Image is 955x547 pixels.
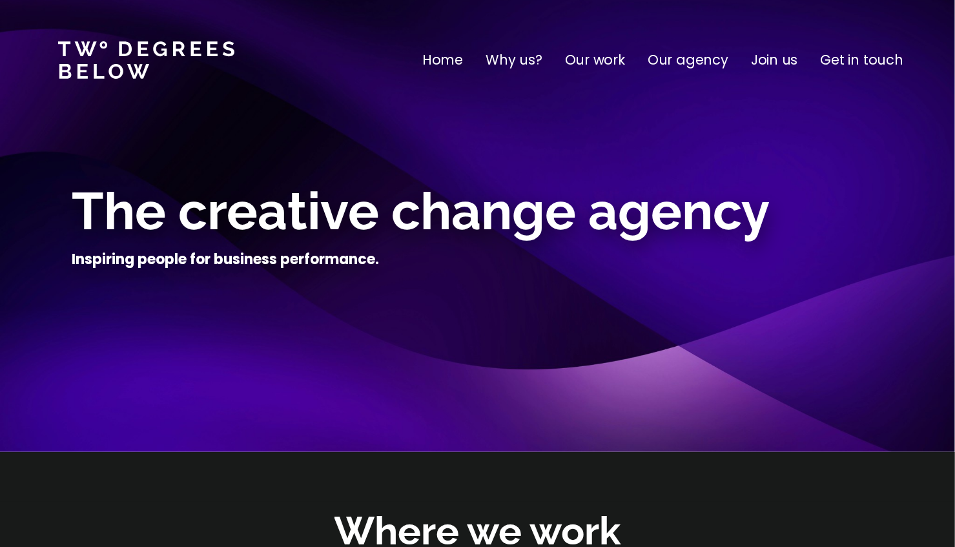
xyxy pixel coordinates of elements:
[565,50,625,70] a: Our work
[648,50,728,70] a: Our agency
[821,50,903,70] a: Get in touch
[72,251,380,270] h4: Inspiring people for business performance.
[422,50,463,70] a: Home
[72,181,770,242] span: The creative change agency
[751,50,798,70] a: Join us
[486,50,542,70] a: Why us?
